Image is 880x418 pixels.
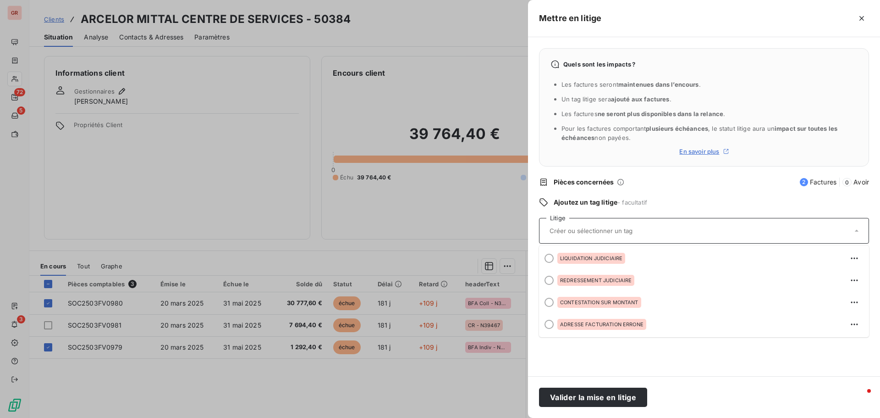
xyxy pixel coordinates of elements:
span: LIQUIDATION JUDICIAIRE [560,256,622,261]
span: Un tag litige sera . [561,95,671,103]
span: Les factures seront . [561,81,701,88]
span: maintenues dans l’encours [618,81,699,88]
button: Valider la mise en litige [539,388,647,407]
span: ADRESSE FACTURATION ERRONE [560,322,643,327]
input: Créer ou sélectionner un tag [549,227,682,235]
span: ajouté aux factures [611,95,670,103]
span: REDRESSEMENT JUDICIAIRE [560,278,632,283]
span: Quels sont les impacts ? [563,61,636,68]
span: 0 [842,178,852,186]
span: ne seront plus disponibles dans la relance [598,110,723,117]
span: Pour les factures comportant , le statut litige aura un non payées. [561,125,837,141]
h5: Mettre en litige [539,12,601,25]
a: En savoir plus [550,148,858,155]
iframe: Intercom live chat [849,387,871,409]
span: Factures Avoir [800,178,869,187]
span: - facultatif [617,199,647,206]
span: Pièces concernées [554,178,614,187]
span: 2 [800,178,808,186]
span: Les factures . [561,110,725,117]
span: En savoir plus [679,148,719,155]
span: Ajoutez un tag litige [554,198,617,206]
span: plusieurs échéances [646,125,708,132]
span: CONTESTATION SUR MONTANT [560,300,638,305]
